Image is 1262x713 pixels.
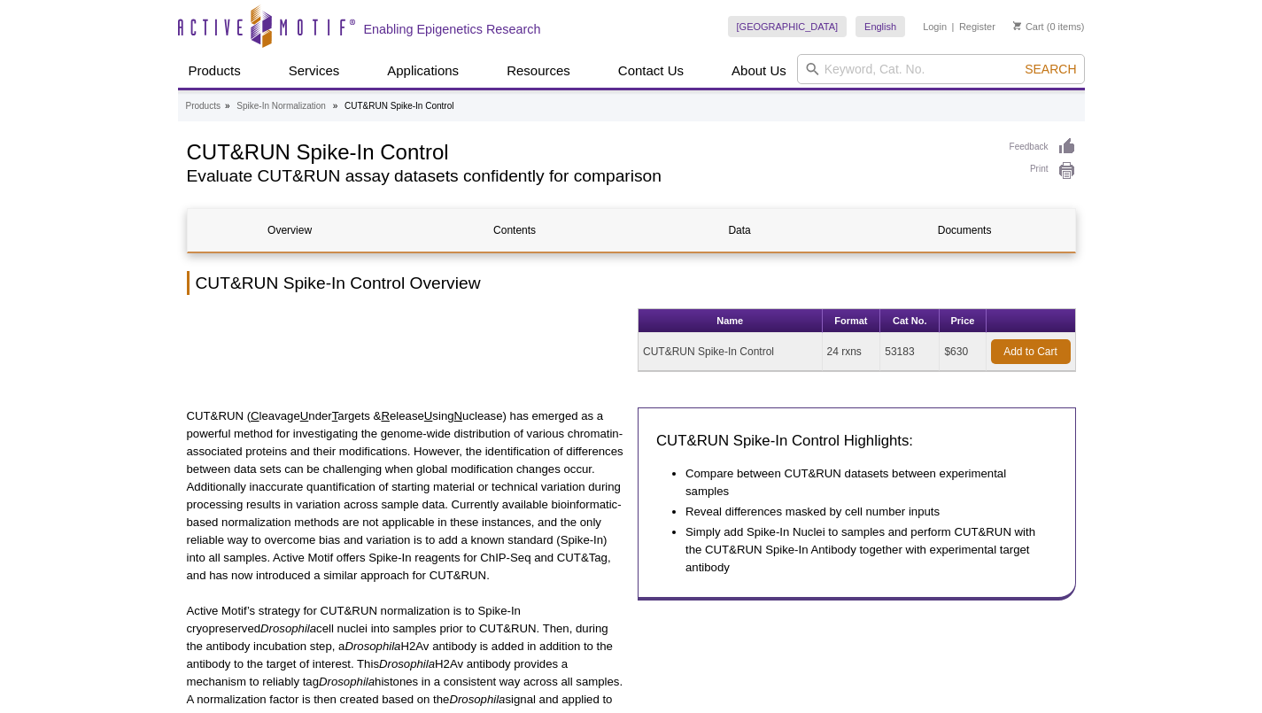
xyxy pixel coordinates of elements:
h3: CUT&RUN Spike-In Control Highlights: [656,430,1057,452]
h2: Evaluate CUT&RUN assay datasets confidently for comparison [187,168,992,184]
em: Drosophila [449,693,505,706]
a: Data [638,209,842,252]
span: Search [1025,62,1076,76]
a: Applications [376,54,469,88]
a: Register [959,20,995,33]
a: Products [178,54,252,88]
a: Contents [413,209,617,252]
li: Reveal differences masked by cell number inputs [685,503,1040,521]
a: About Us [721,54,797,88]
a: Login [923,20,947,33]
a: Cart [1013,20,1044,33]
a: Resources [496,54,581,88]
a: Products [186,98,221,114]
td: CUT&RUN Spike-In Control [639,333,823,371]
h2: Enabling Epigenetics Research [364,21,541,37]
img: Your Cart [1013,21,1021,30]
em: Drosophila [260,622,316,635]
em: Drosophila [379,657,435,670]
a: Overview [188,209,392,252]
th: Price [940,309,986,333]
td: 24 rxns [823,333,881,371]
td: $630 [940,333,986,371]
input: Keyword, Cat. No. [797,54,1085,84]
li: | [952,16,955,37]
li: Compare between CUT&RUN datasets between experimental samples [685,465,1040,500]
th: Cat No. [880,309,940,333]
u: T [332,409,338,422]
u: U [424,409,433,422]
a: Spike-In Normalization [236,98,326,114]
button: Search [1019,61,1081,77]
th: Name [639,309,823,333]
a: Print [1010,161,1076,181]
u: U [300,409,309,422]
li: CUT&RUN Spike-In Control [345,101,453,111]
p: CUT&RUN ( leavage nder argets & elease sing uclease) has emerged as a powerful method for investi... [187,407,625,585]
td: 53183 [880,333,940,371]
a: [GEOGRAPHIC_DATA] [728,16,848,37]
a: Services [278,54,351,88]
a: English [856,16,905,37]
u: N [454,409,463,422]
a: Add to Cart [991,339,1071,364]
h1: CUT&RUN Spike-In Control [187,137,992,164]
em: Drosophila [345,639,400,653]
th: Format [823,309,881,333]
u: C [251,409,259,422]
a: Feedback [1010,137,1076,157]
li: » [333,101,338,111]
h2: CUT&RUN Spike-In Control Overview [187,271,1076,295]
a: Contact Us [608,54,694,88]
li: (0 items) [1013,16,1085,37]
li: » [225,101,230,111]
a: Documents [863,209,1067,252]
li: Simply add Spike-In Nuclei to samples and perform CUT&RUN with the CUT&RUN Spike-In Antibody toge... [685,523,1040,577]
u: R [381,409,390,422]
em: Drosophila [319,675,375,688]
